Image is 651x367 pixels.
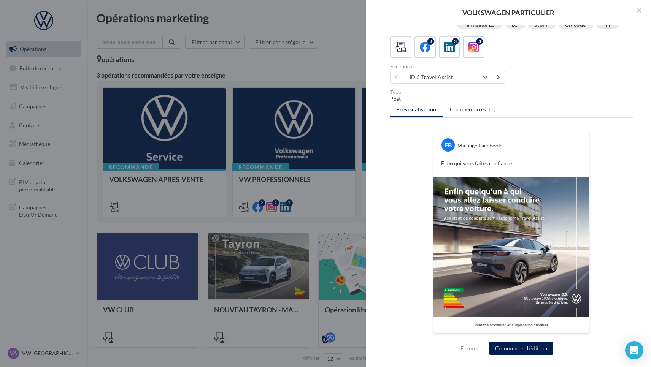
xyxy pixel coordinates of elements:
div: 4 [427,38,434,45]
div: Type [390,90,633,95]
span: (0) [489,106,495,112]
span: Commentaires [450,106,486,113]
p: Et en qui vous faites confiance. [441,160,582,167]
div: Panneaux LC [463,22,495,28]
div: Post [390,95,633,103]
button: Commencer l'édition [489,342,553,355]
div: Story [534,22,548,28]
div: FFF [602,22,612,28]
div: Facebook [390,64,508,69]
div: La prévisualisation est non-contractuelle [433,333,590,343]
div: 3 [452,38,459,45]
div: FB [441,138,455,152]
div: 3 [476,38,483,45]
button: Fermer [457,344,482,353]
div: Open Intercom Messenger [625,341,643,359]
div: LC [511,22,518,28]
button: ID.5 Travel Assist [403,71,492,84]
div: QR code [565,22,586,28]
div: Ma page Facebook [457,142,501,149]
div: VOLKSWAGEN PARTICULIER [378,9,639,16]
